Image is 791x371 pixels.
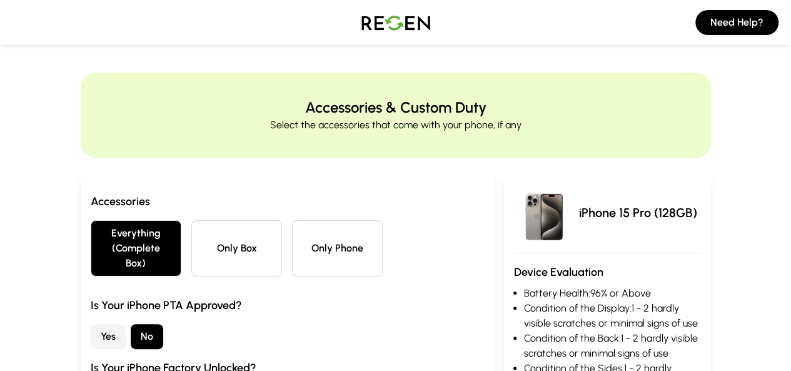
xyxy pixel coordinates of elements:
h2: Accessories & Custom Duty [305,98,486,118]
h3: Device Evaluation [514,263,701,281]
img: iPhone 15 Pro [514,183,574,243]
button: Only Box [191,220,282,277]
button: Only Phone [292,220,383,277]
p: Select the accessories that come with your phone, if any [270,118,521,133]
p: iPhone 15 Pro (128GB) [579,204,697,221]
button: Need Help? [695,10,778,35]
button: No [131,324,163,349]
button: Yes [91,324,126,349]
img: Logo [352,5,440,40]
h3: Accessories [91,193,484,210]
li: Condition of the Back: 1 - 2 hardly visible scratches or minimal signs of use [524,331,701,361]
li: Condition of the Display: 1 - 2 hardly visible scratches or minimal signs of use [524,301,701,331]
h3: Is Your iPhone PTA Approved? [91,297,484,314]
button: Everything (Complete Box) [91,220,181,277]
li: Battery Health: 96% or Above [524,286,701,301]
